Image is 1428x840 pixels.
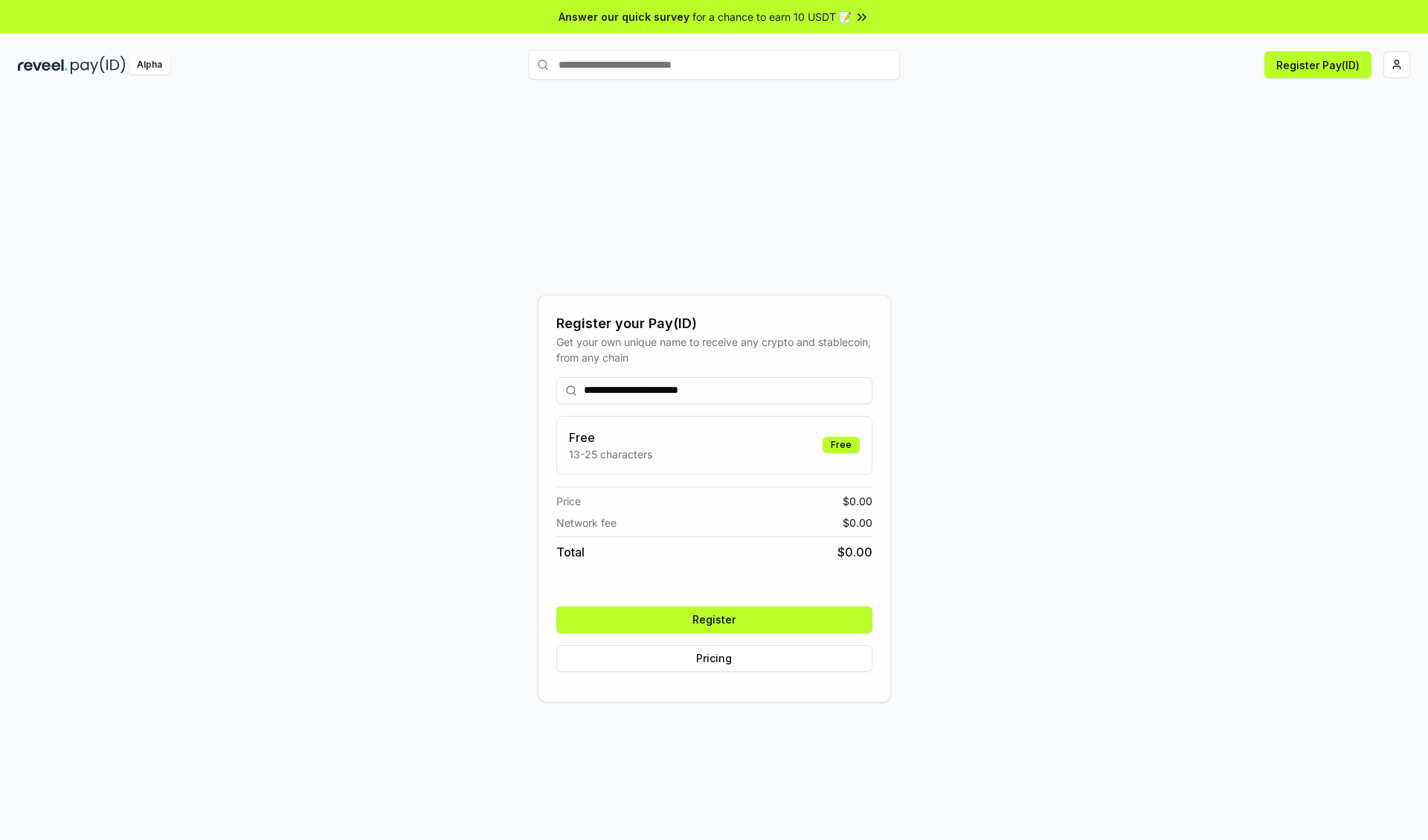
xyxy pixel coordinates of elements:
[18,56,68,74] img: reveel_dark
[129,56,170,74] div: Alpha
[843,493,872,509] span: $ 0.00
[692,9,852,25] span: for a chance to earn 10 USDT 📝
[71,56,126,74] img: pay_id
[556,313,872,334] div: Register your Pay(ID)
[569,429,652,446] h3: Free
[823,437,860,453] div: Free
[556,334,872,365] div: Get your own unique name to receive any crypto and stablecoin, from any chain
[559,9,689,25] span: Answer our quick survey
[843,515,872,530] span: $ 0.00
[556,543,585,561] span: Total
[556,515,617,530] span: Network fee
[556,606,872,633] button: Register
[1264,51,1371,78] button: Register Pay(ID)
[556,645,872,672] button: Pricing
[837,543,872,561] span: $ 0.00
[556,493,581,509] span: Price
[569,446,652,462] p: 13-25 characters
